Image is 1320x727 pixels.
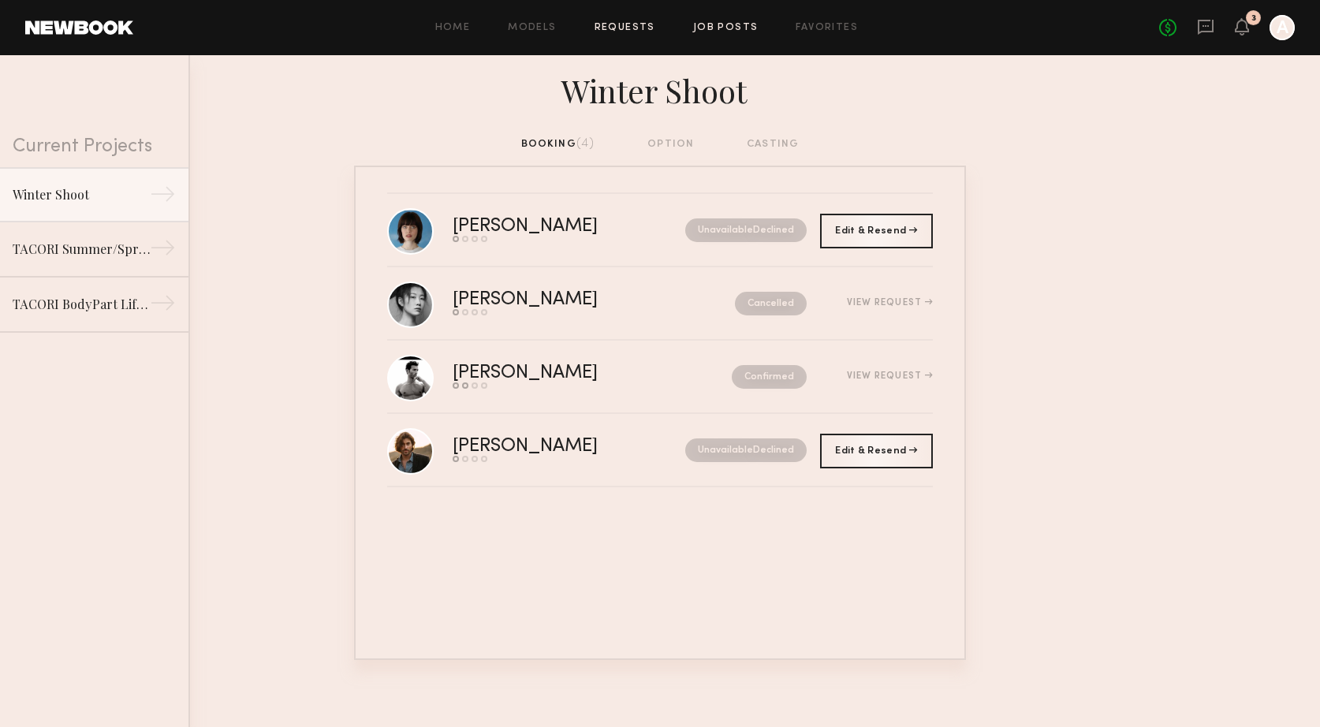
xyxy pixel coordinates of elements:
[835,446,917,456] span: Edit & Resend
[453,218,642,236] div: [PERSON_NAME]
[453,364,665,382] div: [PERSON_NAME]
[685,438,807,462] nb-request-status: Unavailable Declined
[354,68,966,110] div: Winter Shoot
[847,371,933,381] div: View Request
[435,23,471,33] a: Home
[732,365,807,389] nb-request-status: Confirmed
[13,295,150,314] div: TACORI BodyPart Lifestyle Shoot
[735,292,807,315] nb-request-status: Cancelled
[150,235,176,267] div: →
[1270,15,1295,40] a: A
[453,291,666,309] div: [PERSON_NAME]
[595,23,655,33] a: Requests
[835,226,917,236] span: Edit & Resend
[387,267,933,341] a: [PERSON_NAME]CancelledView Request
[387,194,933,267] a: [PERSON_NAME]UnavailableDeclined
[387,341,933,414] a: [PERSON_NAME]ConfirmedView Request
[796,23,858,33] a: Favorites
[847,298,933,308] div: View Request
[150,290,176,322] div: →
[150,181,176,213] div: →
[1251,14,1256,23] div: 3
[13,185,150,204] div: Winter Shoot
[453,438,642,456] div: [PERSON_NAME]
[13,240,150,259] div: TACORI Summer/Spring Shoot
[387,414,933,487] a: [PERSON_NAME]UnavailableDeclined
[685,218,807,242] nb-request-status: Unavailable Declined
[693,23,759,33] a: Job Posts
[508,23,556,33] a: Models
